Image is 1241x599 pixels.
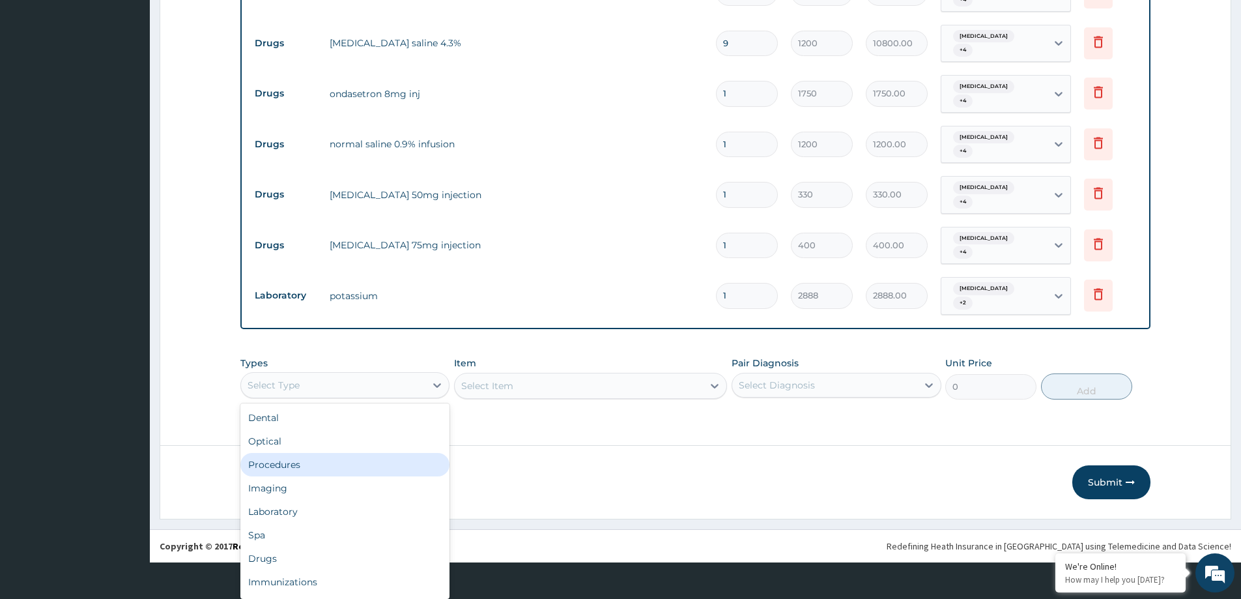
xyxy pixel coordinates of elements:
[248,379,300,392] div: Select Type
[953,196,973,209] span: + 4
[240,430,449,453] div: Optical
[1065,574,1176,585] p: How may I help you today?
[953,131,1014,144] span: [MEDICAL_DATA]
[76,164,180,296] span: We're online!
[953,44,973,57] span: + 4
[248,183,323,207] td: Drugs
[323,182,709,208] td: [MEDICAL_DATA] 50mg injection
[953,297,973,310] span: + 2
[240,570,449,594] div: Immunizations
[24,65,53,98] img: d_794563401_company_1708531726252_794563401
[953,282,1014,295] span: [MEDICAL_DATA]
[953,181,1014,194] span: [MEDICAL_DATA]
[240,476,449,500] div: Imaging
[240,547,449,570] div: Drugs
[323,81,709,107] td: ondasetron 8mg inj
[953,95,973,108] span: + 4
[323,232,709,258] td: [MEDICAL_DATA] 75mg injection
[248,31,323,55] td: Drugs
[240,453,449,476] div: Procedures
[323,283,709,309] td: potassium
[323,30,709,56] td: [MEDICAL_DATA] saline 4.3%
[953,80,1014,93] span: [MEDICAL_DATA]
[945,357,992,370] label: Unit Price
[248,132,323,156] td: Drugs
[68,73,219,90] div: Chat with us now
[240,406,449,430] div: Dental
[7,356,248,402] textarea: Type your message and hit 'Enter'
[953,30,1014,43] span: [MEDICAL_DATA]
[214,7,245,38] div: Minimize live chat window
[953,232,1014,245] span: [MEDICAL_DATA]
[953,145,973,158] span: + 4
[1072,465,1150,499] button: Submit
[248,284,323,308] td: Laboratory
[233,540,289,552] a: RelianceHMO
[454,357,476,370] label: Item
[150,529,1241,562] footer: All rights reserved.
[248,233,323,257] td: Drugs
[732,357,799,370] label: Pair Diagnosis
[887,540,1231,553] div: Redefining Heath Insurance in [GEOGRAPHIC_DATA] using Telemedicine and Data Science!
[248,81,323,106] td: Drugs
[160,540,291,552] strong: Copyright © 2017 .
[1041,373,1132,400] button: Add
[240,358,268,369] label: Types
[739,379,815,392] div: Select Diagnosis
[1065,561,1176,572] div: We're Online!
[323,131,709,157] td: normal saline 0.9% infusion
[240,523,449,547] div: Spa
[240,500,449,523] div: Laboratory
[953,246,973,259] span: + 4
